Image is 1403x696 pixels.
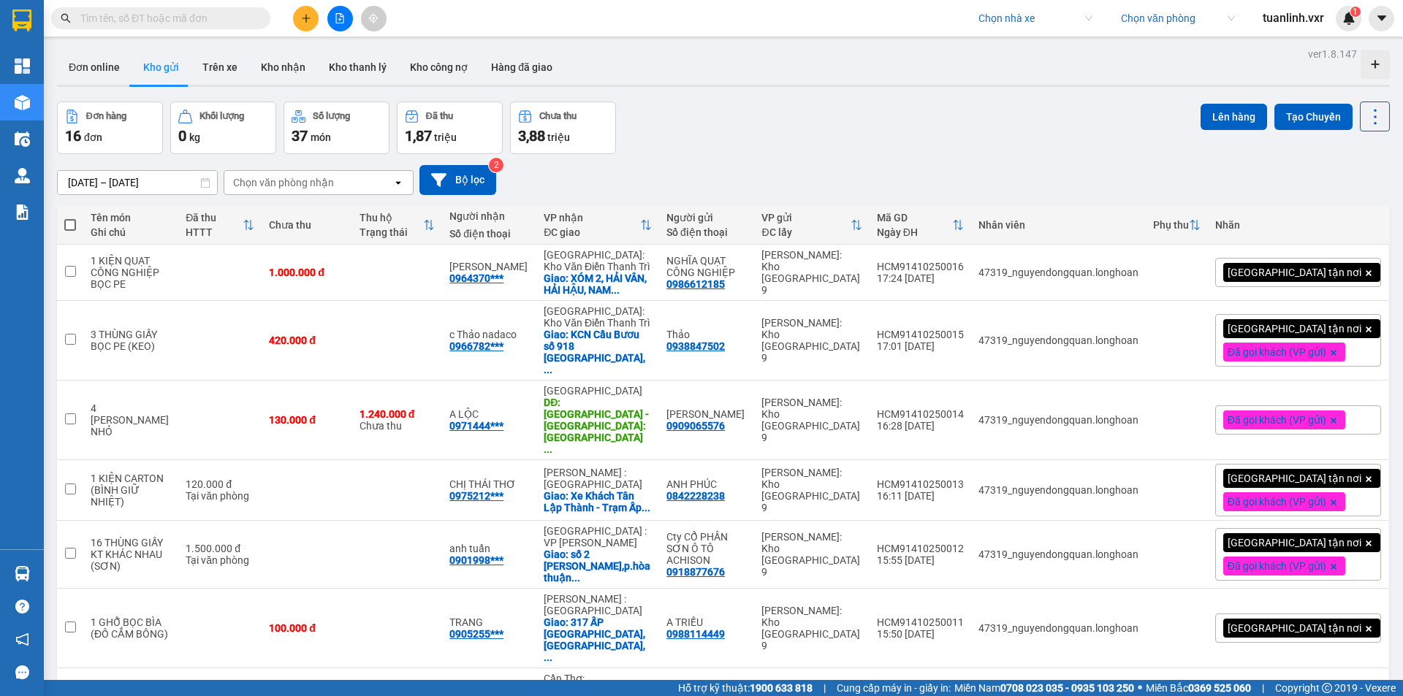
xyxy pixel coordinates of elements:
[877,212,952,223] div: Mã GD
[877,272,964,284] div: 17:24 [DATE]
[870,206,971,245] th: Toggle SortBy
[978,334,1138,346] div: 47319_nguyendongquan.longhoan
[571,572,580,584] span: ...
[1375,12,1388,25] span: caret-down
[666,420,725,432] div: 0909065576
[877,490,964,502] div: 16:11 [DATE]
[544,490,652,513] div: Giao: Xe Khách Tân Lập Thành - Trạm Ấp Bắc, 42 Ấp Bắc, Phường 10, Mỹ Tho, Tiền Giang
[91,402,171,437] div: 4 THÙNG SƠN NHỎ
[311,131,331,143] span: món
[80,10,253,26] input: Tìm tên, số ĐT hoặc mã đơn
[547,131,570,143] span: triệu
[57,102,163,154] button: Đơn hàng16đơn
[761,605,862,651] div: [PERSON_NAME]: Kho [GEOGRAPHIC_DATA] 9
[327,6,353,31] button: file-add
[877,554,964,566] div: 15:55 [DATE]
[666,628,725,640] div: 0988114449
[544,651,552,663] span: ...
[335,13,345,23] span: file-add
[761,467,862,513] div: [PERSON_NAME]: Kho [GEOGRAPHIC_DATA] 9
[510,102,616,154] button: Chưa thu3,88 triệu
[1342,12,1356,25] img: icon-new-feature
[360,226,424,238] div: Trạng thái
[544,329,652,375] div: Giao: KCN Cầu Bươu số 918 Kim Giang, Thanh Liệt, Thanh Trì, Hà Nội
[84,131,102,143] span: đơn
[449,543,529,554] div: anh tuấn
[15,168,30,183] img: warehouse-icon
[1153,219,1189,231] div: Phụ thu
[1000,682,1134,694] strong: 0708 023 035 - 0935 103 250
[761,249,862,296] div: [PERSON_NAME]: Kho [GEOGRAPHIC_DATA] 9
[65,127,81,145] span: 16
[877,543,964,554] div: HCM91410250012
[426,111,453,121] div: Đã thu
[301,13,311,23] span: plus
[678,680,813,696] span: Hỗ trợ kỹ thuật:
[15,95,30,110] img: warehouse-icon
[91,537,171,572] div: 16 THÙNG GIẤY KT KHÁC NHAU (SƠN)
[91,255,171,290] div: 1 KIỆN QUẠT CÔNG NGHIỆP BỌC PE
[186,543,254,554] div: 1.500.000 đ
[761,226,850,238] div: ĐC lấy
[1262,680,1264,696] span: |
[536,206,659,245] th: Toggle SortBy
[15,131,30,147] img: warehouse-icon
[361,6,387,31] button: aim
[544,467,652,490] div: [PERSON_NAME] : [GEOGRAPHIC_DATA]
[15,600,29,613] span: question-circle
[877,420,964,432] div: 16:28 [DATE]
[269,414,345,426] div: 130.000 đ
[544,249,652,272] div: [GEOGRAPHIC_DATA]: Kho Văn Điển Thanh Trì
[750,682,813,694] strong: 1900 633 818
[761,212,850,223] div: VP gửi
[479,50,564,85] button: Hàng đã giao
[518,127,545,145] span: 3,88
[392,177,404,188] svg: open
[178,206,262,245] th: Toggle SortBy
[449,261,529,272] div: NGÔ TỰ
[877,226,952,238] div: Ngày ĐH
[877,478,964,490] div: HCM91410250013
[434,131,457,143] span: triệu
[313,111,350,121] div: Số lượng
[1350,7,1361,17] sup: 1
[91,212,171,223] div: Tên món
[1228,322,1361,335] span: [GEOGRAPHIC_DATA] tận nơi
[1228,495,1326,508] span: Đã gọi khách (VP gửi)
[544,593,652,616] div: [PERSON_NAME] : [GEOGRAPHIC_DATA]
[178,127,186,145] span: 0
[544,548,652,584] div: Giao: số 2 nguyễn hữu thọ,p.hòa thuận tây,q.hải châu,đà nẵng
[544,305,652,329] div: [GEOGRAPHIC_DATA]: Kho Văn Điển Thanh Trì
[761,397,862,443] div: [PERSON_NAME]: Kho [GEOGRAPHIC_DATA] 9
[15,204,30,220] img: solution-icon
[1146,680,1251,696] span: Miền Bắc
[12,9,31,31] img: logo-vxr
[978,484,1138,496] div: 47319_nguyendongquan.longhoan
[269,334,345,346] div: 420.000 đ
[544,272,652,296] div: Giao: XÓM 2, HẢI VÂN, HẢI HẬU, NAM ĐỊNH
[58,171,217,194] input: Select a date range.
[978,267,1138,278] div: 47319_nguyendongquan.longhoan
[360,212,424,223] div: Thu hộ
[837,680,951,696] span: Cung cấp máy in - giấy in:
[1228,472,1361,485] span: [GEOGRAPHIC_DATA] tận nơi
[1274,104,1353,130] button: Tạo Chuyến
[1322,683,1332,693] span: copyright
[269,267,345,278] div: 1.000.000 đ
[1251,9,1336,27] span: tuanlinh.vxr
[544,525,652,548] div: [GEOGRAPHIC_DATA] : VP [PERSON_NAME]
[368,13,379,23] span: aim
[269,622,345,634] div: 100.000 đ
[544,443,552,455] span: ...
[292,127,308,145] span: 37
[877,261,964,272] div: HCM91410250016
[666,478,747,490] div: ANH PHÚC
[91,226,171,238] div: Ghi chú
[666,212,747,223] div: Người gửi
[642,502,650,513] span: ...
[877,329,964,340] div: HCM91410250015
[186,226,243,238] div: HTTT
[449,329,529,340] div: c Thảo nadaco
[1215,219,1381,231] div: Nhãn
[666,278,725,290] div: 0986612185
